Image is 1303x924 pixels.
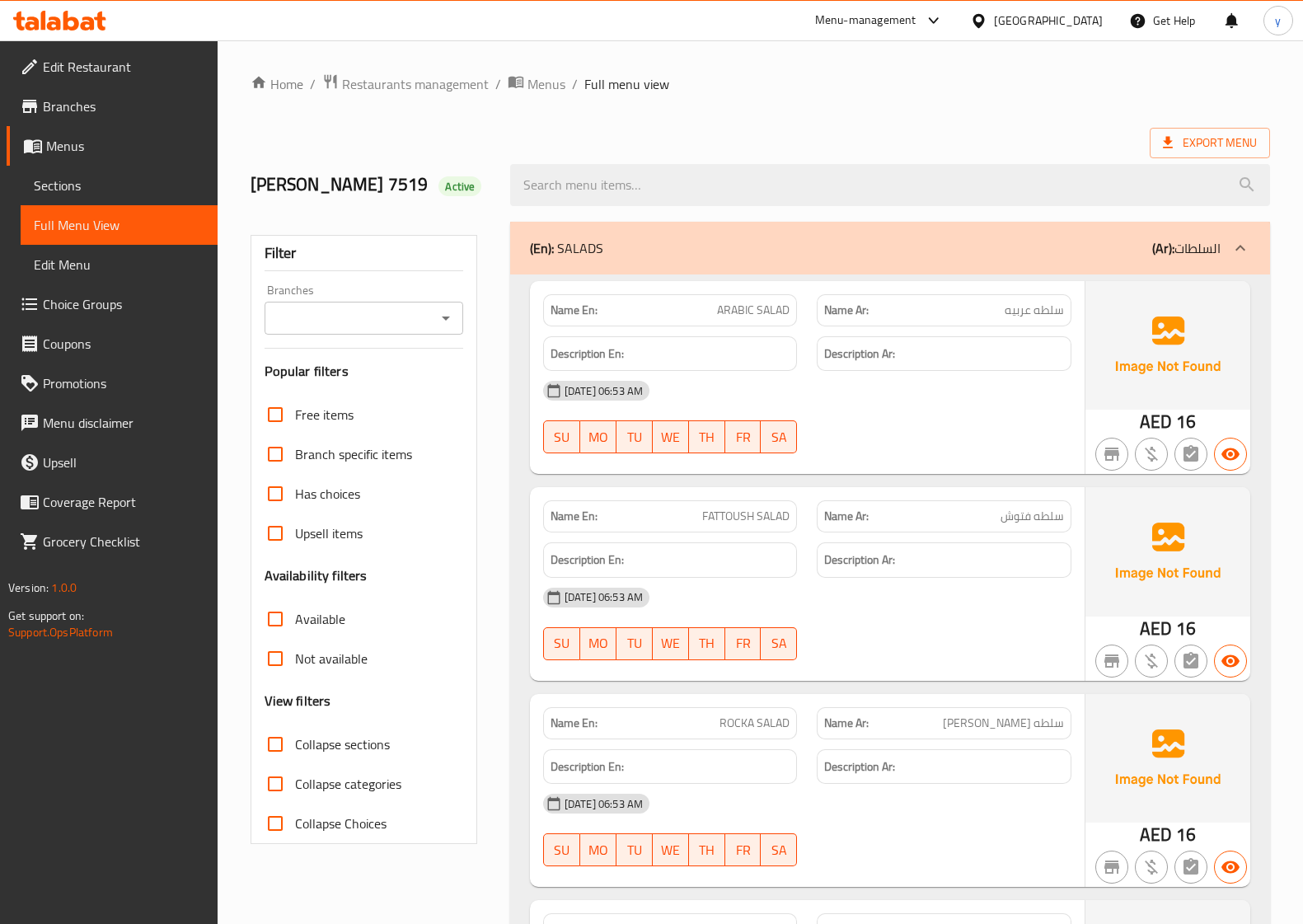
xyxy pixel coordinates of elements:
[265,362,463,381] h3: Popular filters
[696,425,719,449] span: TH
[725,833,762,866] button: FR
[767,425,790,449] span: SA
[43,96,204,116] span: Branches
[572,74,578,94] li: /
[1095,851,1128,884] button: Not branch specific item
[558,383,649,399] span: [DATE] 06:53 AM
[1176,406,1196,438] span: 16
[1135,438,1168,471] button: Purchased item
[659,838,682,862] span: WE
[1150,128,1270,158] span: Export Menu
[265,566,368,585] h3: Availability filters
[1140,818,1172,851] span: AED
[702,508,790,525] span: FATTOUSH SALAD
[584,74,669,94] span: Full menu view
[310,74,316,94] li: /
[696,838,719,862] span: TH
[994,12,1103,30] div: [GEOGRAPHIC_DATA]
[551,631,574,655] span: SU
[824,550,895,570] strong: Description Ar:
[623,838,646,862] span: TU
[1135,645,1168,678] button: Purchased item
[295,774,401,794] span: Collapse categories
[824,715,869,732] strong: Name Ar:
[1176,612,1196,645] span: 16
[580,627,616,660] button: MO
[696,631,719,655] span: TH
[587,425,610,449] span: MO
[7,284,218,324] a: Choice Groups
[527,74,565,94] span: Menus
[543,627,580,660] button: SU
[767,631,790,655] span: SA
[295,814,387,833] span: Collapse Choices
[732,631,755,655] span: FR
[587,838,610,862] span: MO
[1152,238,1221,258] p: السلطات
[1095,645,1128,678] button: Not branch specific item
[551,757,624,777] strong: Description En:
[1275,12,1281,30] span: y
[623,631,646,655] span: TU
[551,425,574,449] span: SU
[8,605,84,626] span: Get support on:
[1214,645,1247,678] button: Available
[434,307,457,330] button: Open
[689,833,725,866] button: TH
[767,838,790,862] span: SA
[51,577,77,598] span: 1.0.0
[689,420,725,453] button: TH
[1095,438,1128,471] button: Not branch specific item
[719,715,790,732] span: ROCKA SALAD
[438,179,481,195] span: Active
[530,236,554,260] b: (En):
[530,238,603,258] p: SALADS
[8,621,113,643] a: Support.OpsPlatform
[824,508,869,525] strong: Name Ar:
[725,420,762,453] button: FR
[824,302,869,319] strong: Name Ar:
[616,420,653,453] button: TU
[43,294,204,314] span: Choice Groups
[551,302,598,319] strong: Name En:
[7,482,218,522] a: Coverage Report
[438,176,481,196] div: Active
[1163,133,1257,153] span: Export Menu
[1174,438,1207,471] button: Not has choices
[551,838,574,862] span: SU
[510,164,1270,206] input: search
[295,484,360,504] span: Has choices
[689,627,725,660] button: TH
[43,532,204,551] span: Grocery Checklist
[580,833,616,866] button: MO
[551,550,624,570] strong: Description En:
[7,364,218,403] a: Promotions
[659,631,682,655] span: WE
[551,344,624,364] strong: Description En:
[251,73,1270,95] nav: breadcrumb
[653,627,689,660] button: WE
[1174,851,1207,884] button: Not has choices
[43,453,204,472] span: Upsell
[508,73,565,95] a: Menus
[251,74,303,94] a: Home
[580,420,616,453] button: MO
[761,420,797,453] button: SA
[1005,302,1064,319] span: سلطه عربيه
[43,492,204,512] span: Coverage Report
[1085,487,1250,616] img: Ae5nvW7+0k+MAAAAAElFTkSuQmCC
[295,444,412,464] span: Branch specific items
[659,425,682,449] span: WE
[717,302,790,319] span: ARABIC SALAD
[732,425,755,449] span: FR
[761,833,797,866] button: SA
[7,324,218,364] a: Coupons
[1214,438,1247,471] button: Available
[558,796,649,812] span: [DATE] 06:53 AM
[7,87,218,126] a: Branches
[7,522,218,561] a: Grocery Checklist
[824,757,895,777] strong: Description Ar:
[251,172,490,197] h2: [PERSON_NAME] 7519
[510,222,1270,274] div: (En): SALADS(Ar):السلطات
[342,74,489,94] span: Restaurants management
